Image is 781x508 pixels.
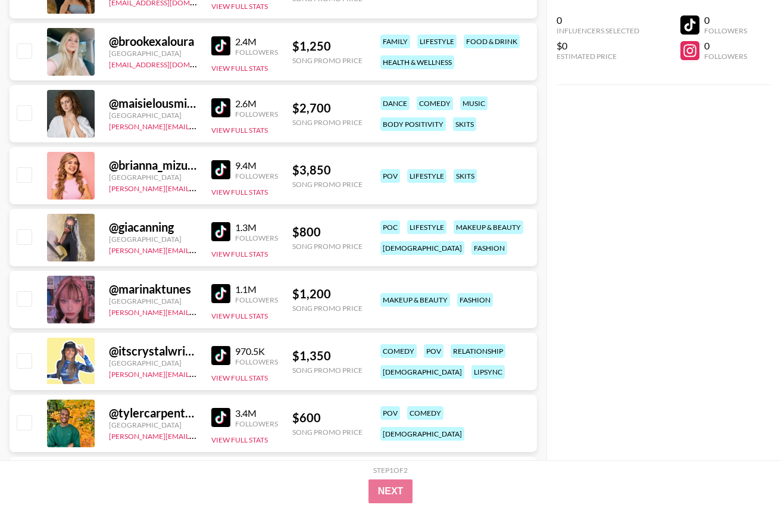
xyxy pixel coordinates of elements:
div: 2.4M [235,36,278,48]
div: body positivity [380,117,446,131]
div: [GEOGRAPHIC_DATA] [109,49,197,58]
div: comedy [407,406,443,420]
a: [EMAIL_ADDRESS][DOMAIN_NAME] [109,58,229,69]
iframe: Drift Widget Chat Controller [721,448,767,494]
div: Followers [235,419,278,428]
div: lifestyle [407,220,446,234]
div: Song Promo Price [292,304,363,313]
div: Song Promo Price [292,118,363,127]
div: pov [380,406,400,420]
div: Followers [235,172,278,180]
img: TikTok [211,36,230,55]
div: makeup & beauty [454,220,523,234]
button: View Full Stats [211,250,268,258]
div: lifestyle [407,169,446,183]
a: [PERSON_NAME][EMAIL_ADDRESS][PERSON_NAME][DOMAIN_NAME] [109,244,342,255]
div: [GEOGRAPHIC_DATA] [109,420,197,429]
div: skits [454,169,477,183]
div: fashion [457,293,493,307]
div: @ brianna_mizura [109,158,197,173]
div: makeup & beauty [380,293,450,307]
div: 1.1M [235,283,278,295]
div: 0 [704,40,747,52]
div: Step 1 of 2 [373,466,408,475]
div: @ marinaktunes [109,282,197,297]
div: poc [380,220,400,234]
button: View Full Stats [211,435,268,444]
div: music [460,96,488,110]
div: $ 2,700 [292,101,363,116]
div: [DEMOGRAPHIC_DATA] [380,365,464,379]
div: dance [380,96,410,110]
div: relationship [451,344,505,358]
div: family [380,35,410,48]
div: $ 1,200 [292,286,363,301]
div: food & drink [464,35,520,48]
div: Influencers Selected [557,26,639,35]
div: 970.5K [235,345,278,357]
div: @ tylercarpenteer [109,406,197,420]
a: [PERSON_NAME][EMAIL_ADDRESS][DOMAIN_NAME] [109,120,285,131]
div: comedy [417,96,453,110]
div: Song Promo Price [292,242,363,251]
div: $ 800 [292,225,363,239]
div: [DEMOGRAPHIC_DATA] [380,427,464,441]
div: [GEOGRAPHIC_DATA] [109,235,197,244]
img: TikTok [211,160,230,179]
a: [PERSON_NAME][EMAIL_ADDRESS][DOMAIN_NAME] [109,367,285,379]
button: View Full Stats [211,188,268,197]
button: View Full Stats [211,2,268,11]
img: TikTok [211,408,230,427]
div: Followers [235,357,278,366]
div: [GEOGRAPHIC_DATA] [109,359,197,367]
div: health & wellness [380,55,454,69]
div: 3.4M [235,407,278,419]
div: Followers [235,48,278,57]
div: Song Promo Price [292,180,363,189]
div: $0 [557,40,639,52]
div: skits [453,117,476,131]
div: Followers [704,52,747,61]
div: @ brookexaloura [109,34,197,49]
div: $ 1,350 [292,348,363,363]
div: 0 [557,14,639,26]
div: @ giacanning [109,220,197,235]
button: View Full Stats [211,64,268,73]
div: pov [424,344,443,358]
img: TikTok [211,222,230,241]
div: 0 [704,14,747,26]
div: fashion [471,241,507,255]
div: Followers [235,110,278,119]
a: [PERSON_NAME][EMAIL_ADDRESS][DOMAIN_NAME] [109,306,285,317]
div: Followers [235,295,278,304]
div: [DEMOGRAPHIC_DATA] [380,241,464,255]
div: $ 1,250 [292,39,363,54]
img: TikTok [211,346,230,365]
div: [GEOGRAPHIC_DATA] [109,173,197,182]
div: lifestyle [417,35,457,48]
div: [GEOGRAPHIC_DATA] [109,111,197,120]
div: 9.4M [235,160,278,172]
img: TikTok [211,284,230,303]
img: TikTok [211,98,230,117]
button: View Full Stats [211,373,268,382]
div: Song Promo Price [292,56,363,65]
div: lipsync [471,365,505,379]
div: comedy [380,344,417,358]
div: $ 3,850 [292,163,363,177]
div: 1.3M [235,222,278,233]
div: $ 600 [292,410,363,425]
div: Followers [704,26,747,35]
div: Followers [235,233,278,242]
div: 2.6M [235,98,278,110]
div: Estimated Price [557,52,639,61]
div: @ maisielousmith [109,96,197,111]
button: View Full Stats [211,126,268,135]
div: @ itscrystalwright [109,344,197,359]
a: [PERSON_NAME][EMAIL_ADDRESS][DOMAIN_NAME] [109,182,285,193]
a: [PERSON_NAME][EMAIL_ADDRESS][DOMAIN_NAME] [109,429,285,441]
div: pov [380,169,400,183]
div: [GEOGRAPHIC_DATA] [109,297,197,306]
div: Song Promo Price [292,428,363,437]
div: Song Promo Price [292,366,363,375]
